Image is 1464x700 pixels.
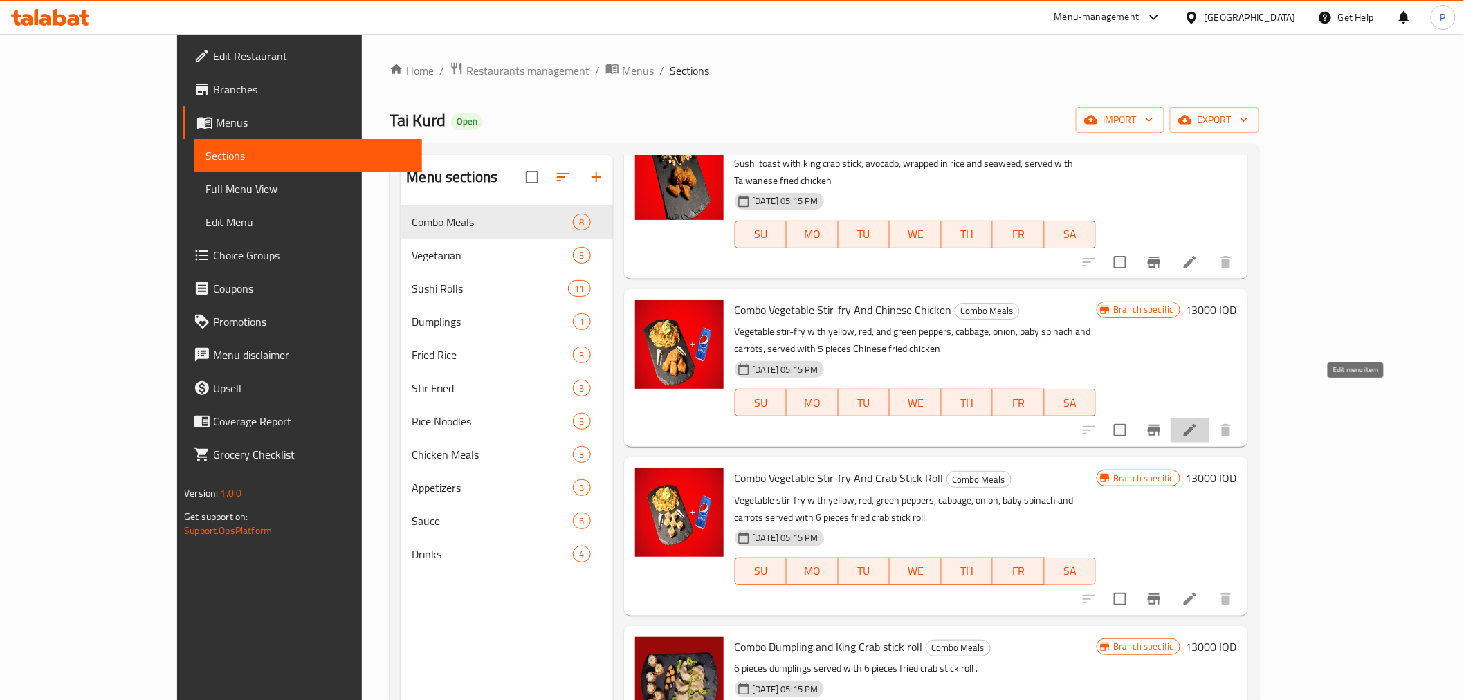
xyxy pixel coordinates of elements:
[787,558,839,585] button: MO
[412,214,573,230] span: Combo Meals
[205,181,410,197] span: Full Menu View
[401,200,612,576] nav: Menu sections
[1181,111,1248,129] span: export
[573,247,590,264] div: items
[401,205,612,239] div: Combo Meals8
[1106,584,1135,614] span: Select to update
[735,155,1097,190] p: Sushi toast with king crab stick, avocado, wrapped in rice and seaweed, served with Taiwanese fri...
[401,371,612,405] div: Stir Fried3
[1137,246,1171,279] button: Branch-specific-item
[741,224,781,244] span: SU
[735,468,944,488] span: Combo Vegetable Stir-fry And Crab Stick Roll
[670,62,709,79] span: Sections
[1209,414,1243,447] button: delete
[635,131,724,220] img: Combo Sushi Toast And Taiwanese Chicken
[993,558,1045,585] button: FR
[213,280,410,297] span: Coupons
[946,471,1012,488] div: Combo Meals
[998,393,1039,413] span: FR
[183,371,421,405] a: Upsell
[401,272,612,305] div: Sushi Rolls11
[573,380,590,396] div: items
[412,380,573,396] span: Stir Fried
[183,438,421,471] a: Grocery Checklist
[401,405,612,438] div: Rice Noodles3
[450,62,589,80] a: Restaurants management
[401,504,612,537] div: Sauce6
[895,561,936,581] span: WE
[895,224,936,244] span: WE
[194,139,421,172] a: Sections
[844,561,885,581] span: TU
[194,205,421,239] a: Edit Menu
[547,160,580,194] span: Sort sections
[412,446,573,463] span: Chicken Meals
[213,81,410,98] span: Branches
[412,280,568,297] span: Sushi Rolls
[1045,221,1097,248] button: SA
[792,561,833,581] span: MO
[926,640,991,656] div: Combo Meals
[205,214,410,230] span: Edit Menu
[573,479,590,496] div: items
[605,62,654,80] a: Menus
[390,62,1259,80] nav: breadcrumb
[1205,10,1296,25] div: [GEOGRAPHIC_DATA]
[955,303,1020,320] div: Combo Meals
[401,305,612,338] div: Dumplings1
[573,214,590,230] div: items
[1108,303,1180,316] span: Branch specific
[747,363,824,376] span: [DATE] 05:15 PM
[216,114,410,131] span: Menus
[213,446,410,463] span: Grocery Checklist
[787,389,839,416] button: MO
[412,247,573,264] span: Vegetarian
[184,508,248,526] span: Get support on:
[998,561,1039,581] span: FR
[942,558,994,585] button: TH
[1137,414,1171,447] button: Branch-specific-item
[595,62,600,79] li: /
[792,393,833,413] span: MO
[580,160,613,194] button: Add section
[205,147,410,164] span: Sections
[735,660,1097,677] p: 6 pieces dumplings served with 6 pieces fried crab stick roll .
[412,479,573,496] div: Appetizers
[184,484,218,502] span: Version:
[844,224,885,244] span: TU
[1045,389,1097,416] button: SA
[221,484,242,502] span: 1.0.0
[213,247,410,264] span: Choice Groups
[1137,582,1171,616] button: Branch-specific-item
[947,224,988,244] span: TH
[412,513,573,529] div: Sauce
[735,389,787,416] button: SU
[213,380,410,396] span: Upsell
[1182,254,1198,270] a: Edit menu item
[183,106,421,139] a: Menus
[574,548,589,561] span: 4
[412,313,573,330] div: Dumplings
[569,282,589,295] span: 11
[942,389,994,416] button: TH
[574,382,589,395] span: 3
[183,272,421,305] a: Coupons
[839,221,890,248] button: TU
[993,221,1045,248] button: FR
[574,415,589,428] span: 3
[184,522,272,540] a: Support.OpsPlatform
[890,221,942,248] button: WE
[635,468,724,557] img: Combo Vegetable Stir-fry And Crab Stick Roll
[183,73,421,106] a: Branches
[1054,9,1140,26] div: Menu-management
[955,303,1019,319] span: Combo Meals
[947,561,988,581] span: TH
[1050,393,1091,413] span: SA
[735,558,787,585] button: SU
[213,48,410,64] span: Edit Restaurant
[1106,248,1135,277] span: Select to update
[573,546,590,562] div: items
[466,62,589,79] span: Restaurants management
